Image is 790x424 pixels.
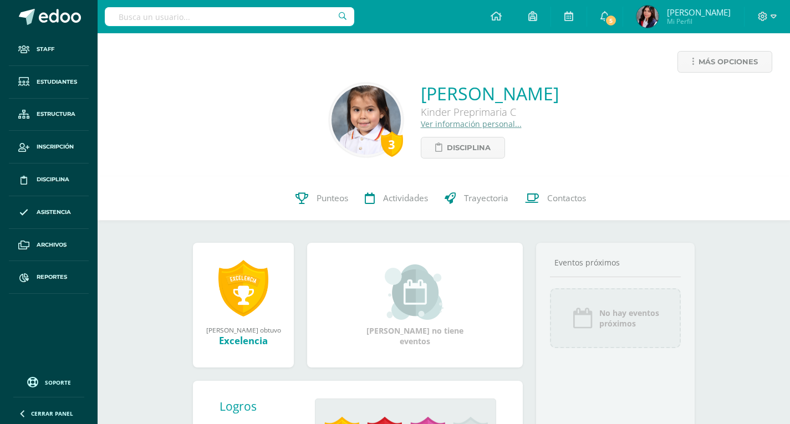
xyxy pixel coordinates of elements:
a: Punteos [287,176,356,221]
a: Soporte [13,374,84,389]
span: Disciplina [447,137,491,158]
div: [PERSON_NAME] obtuvo [204,325,283,334]
a: Contactos [517,176,594,221]
div: Excelencia [204,334,283,347]
div: Eventos próximos [550,257,681,268]
span: Inscripción [37,142,74,151]
div: [PERSON_NAME] no tiene eventos [360,264,471,346]
a: Asistencia [9,196,89,229]
div: Logros [220,399,306,414]
a: Staff [9,33,89,66]
a: Trayectoria [436,176,517,221]
div: 3 [381,131,403,157]
span: Soporte [45,379,71,386]
a: Actividades [356,176,436,221]
span: Mi Perfil [667,17,731,26]
img: 6a5898821dd33aa11f6a0e6b43a02fea.png [332,85,401,155]
span: Staff [37,45,54,54]
a: Reportes [9,261,89,294]
span: [PERSON_NAME] [667,7,731,18]
span: Trayectoria [464,192,508,204]
a: Estructura [9,99,89,131]
a: Estudiantes [9,66,89,99]
span: Más opciones [699,52,758,72]
a: [PERSON_NAME] [421,81,559,105]
span: 5 [605,14,617,27]
a: Más opciones [677,51,772,73]
span: Contactos [547,192,586,204]
span: No hay eventos próximos [599,308,659,329]
input: Busca un usuario... [105,7,354,26]
a: Archivos [9,229,89,262]
a: Disciplina [9,164,89,196]
span: Disciplina [37,175,69,184]
img: event_icon.png [572,307,594,329]
span: Punteos [317,192,348,204]
span: Archivos [37,241,67,249]
span: Cerrar panel [31,410,73,417]
img: event_small.png [385,264,445,320]
a: Disciplina [421,137,505,159]
span: Estructura [37,110,75,119]
a: Ver información personal... [421,119,522,129]
span: Actividades [383,192,428,204]
span: Reportes [37,273,67,282]
img: 331a885a7a06450cabc094b6be9ba622.png [636,6,659,28]
span: Asistencia [37,208,71,217]
span: Estudiantes [37,78,77,86]
div: Kinder Preprimaria C [421,105,559,119]
a: Inscripción [9,131,89,164]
